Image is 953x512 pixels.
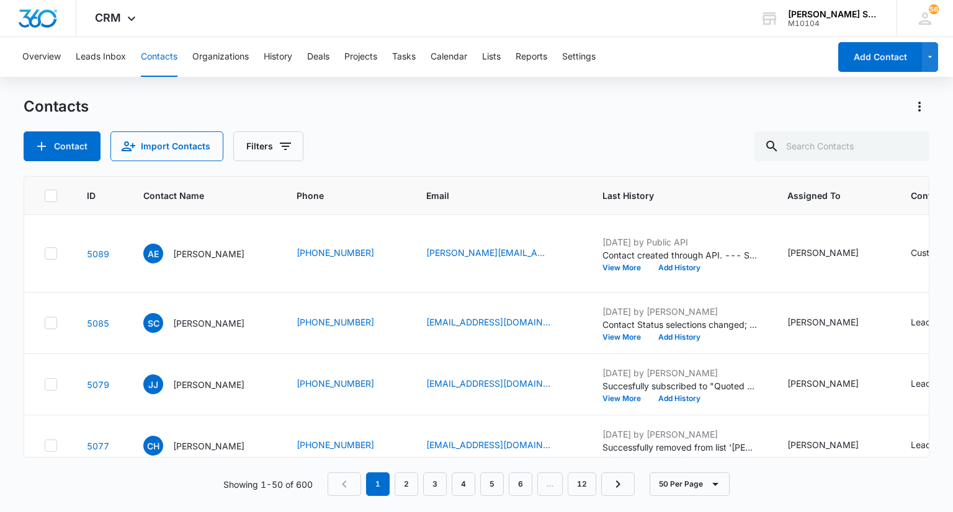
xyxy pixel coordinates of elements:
a: Page 6 [509,472,532,496]
em: 1 [366,472,390,496]
nav: Pagination [328,472,635,496]
button: 50 Per Page [650,472,730,496]
div: [PERSON_NAME] [787,438,859,451]
p: Showing 1-50 of 600 [223,478,313,491]
button: Projects [344,37,377,77]
div: [PERSON_NAME] [787,316,859,329]
p: [DATE] by Public API [602,236,758,249]
div: Email - stevecross1534@gmail.com - Select to Edit Field [426,316,573,330]
span: Phone [297,189,378,202]
div: Assigned To - Ted DiMayo - Select to Edit Field [787,316,881,330]
a: [EMAIL_ADDRESS][DOMAIN_NAME] [426,377,550,390]
p: [DATE] by [PERSON_NAME] [602,366,758,379]
button: Lists [482,37,501,77]
button: Deals [307,37,329,77]
div: Phone - (972) 800-5190 - Select to Edit Field [297,316,396,330]
a: [PHONE_NUMBER] [297,316,374,329]
div: Contact Name - steve cross - Select to Edit Field [143,313,267,333]
span: JJ [143,374,163,394]
button: History [264,37,292,77]
button: Overview [22,37,61,77]
a: [EMAIL_ADDRESS][DOMAIN_NAME] [426,438,550,451]
a: [PHONE_NUMBER] [297,246,374,259]
a: Page 3 [423,472,447,496]
p: [DATE] by [PERSON_NAME] [602,428,758,441]
p: Successfully removed from list '[PERSON_NAME] Leads'. [602,441,758,454]
p: Contact Status selections changed; SALE was removed and Active Customers was added. [602,318,758,331]
div: Contact Name - Ashley Elliot - Select to Edit Field [143,244,267,263]
div: Contact Name - Christina Haag - Select to Edit Field [143,436,267,456]
button: Tasks [392,37,416,77]
p: [PERSON_NAME] [173,247,244,260]
a: Navigate to contact details page for Christina Haag [87,441,109,451]
button: Add History [650,333,709,341]
button: Add History [650,456,709,464]
div: Contact Name - Janae James - Select to Edit Field [143,374,267,394]
p: [DATE] by [PERSON_NAME] [602,305,758,318]
button: Filters [233,131,303,161]
div: Assigned To - Ted DiMayo - Select to Edit Field [787,246,881,261]
button: Settings [562,37,596,77]
div: Lead [911,438,931,451]
button: Add Contact [24,131,101,161]
button: View More [602,395,650,402]
div: Phone - (773) 454-2895 - Select to Edit Field [297,377,396,392]
a: Navigate to contact details page for Ashley Elliot [87,249,109,259]
div: account id [788,19,879,28]
button: View More [602,264,650,271]
span: CH [143,436,163,456]
button: Organizations [192,37,249,77]
p: [PERSON_NAME] [173,439,244,452]
button: View More [602,456,650,464]
div: [PERSON_NAME] [787,246,859,259]
p: Succesfully subscribed to "Quoted NEW". [602,379,758,392]
input: Search Contacts [754,131,929,161]
button: Add History [650,264,709,271]
span: sc [143,313,163,333]
a: [PERSON_NAME][EMAIL_ADDRESS][PERSON_NAME][PERSON_NAME][DOMAIN_NAME] [426,246,550,259]
a: [PHONE_NUMBER] [297,438,374,451]
div: Customer [911,246,950,259]
span: 56 [929,4,939,14]
span: ID [87,189,96,202]
div: Phone - (480) 298-5501 - Select to Edit Field [297,438,396,453]
button: View More [602,333,650,341]
span: Assigned To [787,189,863,202]
div: notifications count [929,4,939,14]
div: [PERSON_NAME] [787,377,859,390]
button: Actions [910,97,929,117]
span: Contact Name [143,189,249,202]
h1: Contacts [24,97,89,116]
p: [PERSON_NAME] [173,378,244,391]
a: [EMAIL_ADDRESS][DOMAIN_NAME] [426,316,550,329]
a: Page 5 [480,472,504,496]
span: CRM [95,11,121,24]
p: Contact created through API. --- Street: 22366 Merritton Notes: Synced from sa5 [DATE]T16:00:04.7... [602,249,758,262]
div: Lead [911,316,931,329]
p: [PERSON_NAME] [173,317,244,330]
button: Add Contact [838,42,922,72]
button: Leads Inbox [76,37,126,77]
a: [PHONE_NUMBER] [297,377,374,390]
span: Email [426,189,555,202]
a: Next Page [601,472,635,496]
a: Navigate to contact details page for Janae James [87,379,109,390]
div: Assigned To - Ted DiMayo - Select to Edit Field [787,377,881,392]
button: Import Contacts [110,131,223,161]
div: Lead [911,377,931,390]
button: Contacts [141,37,177,77]
div: Assigned To - Ted DiMayo - Select to Edit Field [787,438,881,453]
a: Page 4 [452,472,475,496]
button: Reports [516,37,547,77]
div: Email - chad.ashley.elliott@gmail.com - Select to Edit Field [426,246,573,261]
div: Email - chris95stina@gmail.com - Select to Edit Field [426,438,573,453]
span: Last History [602,189,740,202]
a: Page 2 [395,472,418,496]
div: account name [788,9,879,19]
a: Page 12 [568,472,596,496]
a: Navigate to contact details page for steve cross [87,318,109,329]
button: Calendar [431,37,467,77]
button: Add History [650,395,709,402]
span: AE [143,244,163,263]
div: Email - samarajames28@gmail.com - Select to Edit Field [426,377,573,392]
